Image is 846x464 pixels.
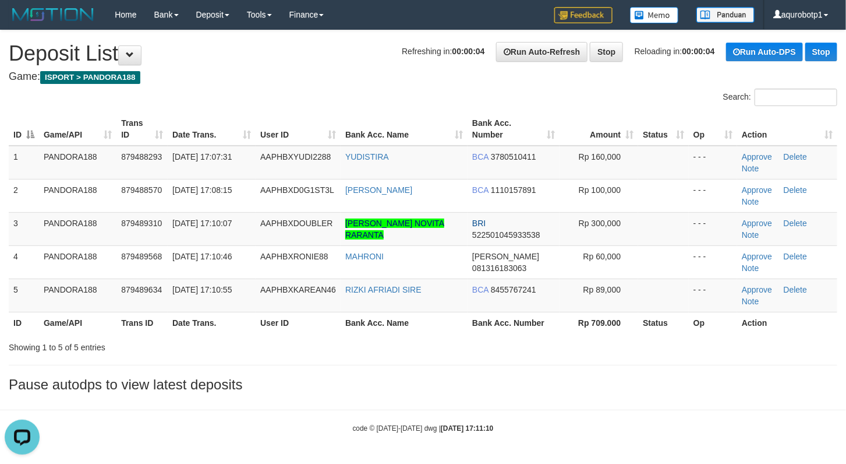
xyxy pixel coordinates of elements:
[256,312,341,333] th: User ID
[638,113,689,146] th: Status: activate to sort column ascending
[5,5,40,40] button: Open LiveChat chat widget
[638,312,689,333] th: Status
[742,285,772,294] a: Approve
[696,7,755,23] img: panduan.png
[168,312,256,333] th: Date Trans.
[345,252,384,261] a: MAHRONI
[583,285,621,294] span: Rp 89,000
[689,279,737,312] td: - - -
[689,312,737,333] th: Op
[742,263,759,273] a: Note
[121,152,162,161] span: 879488293
[590,42,623,62] a: Stop
[579,152,621,161] span: Rp 160,000
[353,424,494,433] small: code © [DATE]-[DATE] dwg |
[468,113,560,146] th: Bank Acc. Number: activate to sort column ascending
[121,252,162,261] span: 879489568
[172,285,232,294] span: [DATE] 17:10:55
[468,312,560,333] th: Bank Acc. Number
[579,219,621,228] span: Rp 300,000
[689,179,737,212] td: - - -
[742,230,759,240] a: Note
[9,113,39,146] th: ID: activate to sort column descending
[9,245,39,279] td: 4
[39,245,116,279] td: PANDORA188
[402,47,484,56] span: Refreshing in:
[441,424,493,433] strong: [DATE] 17:11:10
[116,312,168,333] th: Trans ID
[742,197,759,206] a: Note
[784,185,807,195] a: Delete
[689,212,737,245] td: - - -
[345,152,389,161] a: YUDISTIRA
[9,337,344,353] div: Showing 1 to 5 of 5 entries
[452,47,485,56] strong: 00:00:04
[39,312,116,333] th: Game/API
[742,297,759,306] a: Note
[172,252,232,261] span: [DATE] 17:10:46
[9,312,39,333] th: ID
[472,219,486,228] span: BRI
[345,219,444,240] a: [PERSON_NAME] NOVITA RARANTA
[168,113,256,146] th: Date Trans.: activate to sort column ascending
[260,185,334,195] span: AAPHBXD0G1ST3L
[491,285,536,294] span: Copy 8455767241 to clipboard
[9,279,39,312] td: 5
[491,152,536,161] span: Copy 3780510411 to clipboard
[726,43,803,61] a: Run Auto-DPS
[689,113,737,146] th: Op: activate to sort column ascending
[341,113,468,146] th: Bank Acc. Name: activate to sort column ascending
[737,312,837,333] th: Action
[742,152,772,161] a: Approve
[496,42,587,62] a: Run Auto-Refresh
[472,252,539,261] span: [PERSON_NAME]
[121,219,162,228] span: 879489310
[635,47,715,56] span: Reloading in:
[9,179,39,212] td: 2
[9,212,39,245] td: 3
[630,7,679,23] img: Button%20Memo.svg
[805,43,837,61] a: Stop
[579,185,621,195] span: Rp 100,000
[742,219,772,228] a: Approve
[172,152,232,161] span: [DATE] 17:07:31
[755,89,837,106] input: Search:
[583,252,621,261] span: Rp 60,000
[172,219,232,228] span: [DATE] 17:10:07
[9,377,837,392] h3: Pause autodps to view latest deposits
[39,179,116,212] td: PANDORA188
[39,279,116,312] td: PANDORA188
[39,212,116,245] td: PANDORA188
[9,71,837,83] h4: Game:
[472,152,489,161] span: BCA
[689,245,737,279] td: - - -
[341,312,468,333] th: Bank Acc. Name
[554,7,613,23] img: Feedback.jpg
[472,230,540,240] span: Copy 522501045933538 to clipboard
[172,185,232,195] span: [DATE] 17:08:15
[260,152,331,161] span: AAPHBXYUDI2288
[116,113,168,146] th: Trans ID: activate to sort column ascending
[723,89,837,106] label: Search:
[472,185,489,195] span: BCA
[742,164,759,173] a: Note
[689,146,737,180] td: - - -
[40,71,140,84] span: ISPORT > PANDORA188
[260,252,328,261] span: AAPHBXRONIE88
[560,113,638,146] th: Amount: activate to sort column ascending
[472,263,526,273] span: Copy 081316183063 to clipboard
[784,219,807,228] a: Delete
[682,47,715,56] strong: 00:00:04
[260,285,336,294] span: AAPHBXKAREAN46
[39,146,116,180] td: PANDORA188
[9,6,97,23] img: MOTION_logo.png
[39,113,116,146] th: Game/API: activate to sort column ascending
[256,113,341,146] th: User ID: activate to sort column ascending
[345,185,412,195] a: [PERSON_NAME]
[784,285,807,294] a: Delete
[121,185,162,195] span: 879488570
[260,219,332,228] span: AAPHBXDOUBLER
[742,252,772,261] a: Approve
[345,285,422,294] a: RIZKI AFRIADI SIRE
[9,146,39,180] td: 1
